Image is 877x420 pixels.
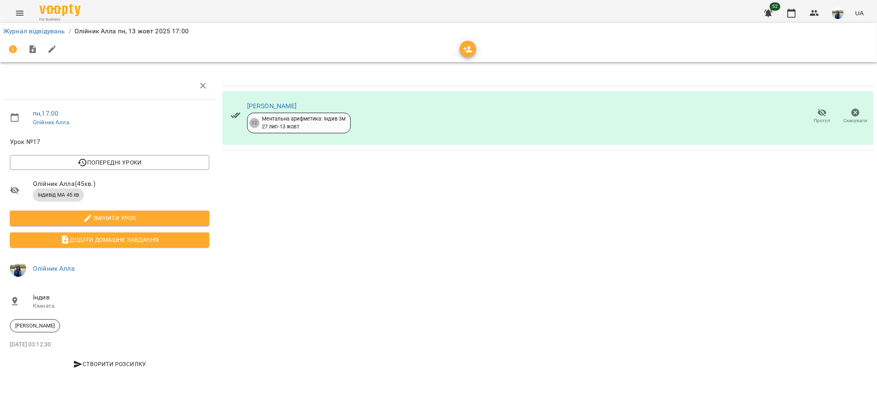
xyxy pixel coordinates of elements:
[770,2,780,11] span: 52
[33,119,69,125] a: Олійник Алла
[10,3,30,23] button: Menu
[69,26,71,36] li: /
[832,7,844,19] img: 79bf113477beb734b35379532aeced2e.jpg
[250,118,259,128] div: 22
[39,17,81,22] span: For Business
[10,341,209,349] p: [DATE] 03:12:30
[13,359,206,369] span: Створити розсилку
[10,137,209,147] span: Урок №17
[16,235,203,245] span: Додати домашнє завдання
[10,232,209,247] button: Додати домашнє завдання
[262,115,345,130] div: Ментальна арифметика: Індив 3м 27 лип - 13 жовт
[3,27,65,35] a: Журнал відвідувань
[844,117,868,124] span: Скасувати
[10,357,209,371] button: Створити розсилку
[33,191,84,199] span: індивід МА 45 хв
[74,26,189,36] p: Олійник Алла пн, 13 жовт 2025 17:00
[10,155,209,170] button: Попередні уроки
[839,105,872,128] button: Скасувати
[10,322,60,330] span: [PERSON_NAME]
[33,302,209,310] p: Кімната
[33,179,209,189] span: Олійник Алла ( 45 хв. )
[852,5,867,21] button: UA
[814,117,831,124] span: Прогул
[16,158,203,167] span: Попередні уроки
[247,102,297,110] a: [PERSON_NAME]
[855,9,864,17] span: UA
[33,109,58,117] a: пн , 17:00
[3,26,874,36] nav: breadcrumb
[16,213,203,223] span: Змінити урок
[805,105,839,128] button: Прогул
[39,4,81,16] img: Voopty Logo
[33,265,75,272] a: Олійник Алла
[10,319,60,332] div: [PERSON_NAME]
[10,211,209,225] button: Змінити урок
[33,292,209,302] span: Індив
[10,260,26,277] img: 79bf113477beb734b35379532aeced2e.jpg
